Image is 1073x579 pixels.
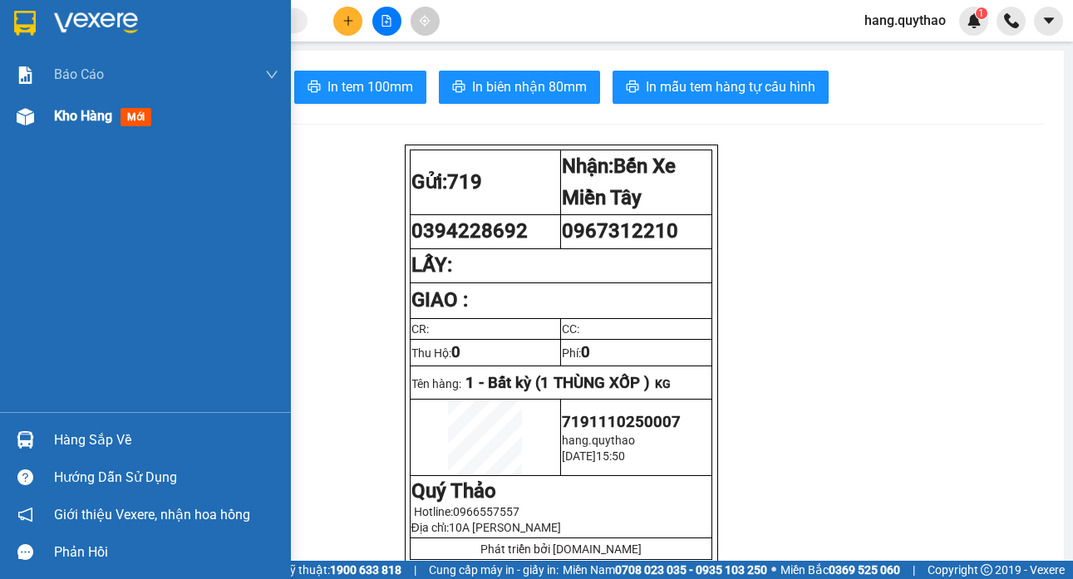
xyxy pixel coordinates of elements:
img: solution-icon [17,66,34,84]
span: hang.quythao [851,10,959,31]
img: logo-vxr [14,11,36,36]
strong: LẤY: [411,253,452,277]
span: 7191110250007 [562,413,681,431]
img: warehouse-icon [17,108,34,125]
span: CR : [12,89,38,106]
span: | [414,561,416,579]
span: In tem 100mm [327,76,413,97]
div: Hướng dẫn sử dụng [54,465,278,490]
span: 0966557557 [453,505,519,518]
span: 1 - Bất kỳ (1 THÙNG XỐP ) [465,374,650,392]
span: down [265,68,278,81]
td: CR: [410,318,561,339]
span: Miền Bắc [780,561,900,579]
button: printerIn tem 100mm [294,71,426,104]
span: In mẫu tem hàng tự cấu hình [646,76,815,97]
span: caret-down [1041,13,1056,28]
sup: 1 [976,7,987,19]
span: message [17,544,33,560]
span: Miền Nam [563,561,767,579]
span: | [913,561,915,579]
span: Gửi: [14,16,40,33]
span: Địa chỉ: [411,521,561,534]
button: caret-down [1034,7,1063,36]
span: Hỗ trợ kỹ thuật: [249,561,401,579]
span: 1 [978,7,984,19]
span: Bến Xe Miền Tây [562,155,676,209]
div: 0394228692 [14,34,130,57]
span: KG [655,377,671,390]
div: Hàng sắp về [54,428,278,453]
span: copyright [981,564,992,576]
span: printer [626,80,639,96]
strong: Gửi: [411,170,482,194]
span: printer [452,80,465,96]
span: Kho hàng [54,108,112,124]
strong: 0369 525 060 [829,563,900,577]
div: Bến Xe Miền Tây [142,14,258,54]
strong: Nhận: [562,155,676,209]
p: Tên hàng: [411,374,711,392]
span: [DATE] [562,449,596,463]
img: icon-new-feature [967,13,982,28]
td: Phát triển bởi [DOMAIN_NAME] [410,538,711,560]
img: warehouse-icon [17,431,34,449]
div: 719 [14,14,130,34]
span: ⚪️ [771,567,776,573]
span: plus [342,15,354,27]
strong: 0708 023 035 - 0935 103 250 [615,563,767,577]
strong: GIAO : [411,288,468,312]
span: 0 [581,343,590,361]
span: 10A [PERSON_NAME] [449,521,561,534]
div: Tên hàng: 1 THÙNG XỐP ( : 1 ) [14,117,258,159]
span: Giới thiệu Vexere, nhận hoa hồng [54,504,250,525]
div: 50.000 [12,87,133,107]
div: Phản hồi [54,540,278,565]
button: aim [411,7,440,36]
span: Báo cáo [54,64,104,85]
span: hang.quythao [562,434,635,447]
span: Nhận: [142,16,182,33]
span: aim [419,15,431,27]
img: phone-icon [1004,13,1019,28]
span: Hotline: [414,505,519,518]
span: 719 [447,170,482,194]
span: 0394228692 [411,219,528,243]
span: notification [17,507,33,523]
span: Cung cấp máy in - giấy in: [429,561,559,579]
div: 0967312210 [142,54,258,77]
td: CC: [561,318,712,339]
strong: Quý Thảo [411,479,496,503]
span: In biên nhận 80mm [472,76,587,97]
td: Thu Hộ: [410,339,561,366]
span: 0967312210 [562,219,678,243]
span: file-add [381,15,392,27]
button: plus [333,7,362,36]
span: mới [121,108,151,126]
span: 0 [451,343,460,361]
span: question-circle [17,469,33,485]
button: file-add [372,7,401,36]
span: printer [308,80,321,96]
button: printerIn biên nhận 80mm [439,71,600,104]
span: 15:50 [596,449,625,463]
td: Phí: [561,339,712,366]
strong: 1900 633 818 [330,563,401,577]
button: printerIn mẫu tem hàng tự cấu hình [613,71,829,104]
